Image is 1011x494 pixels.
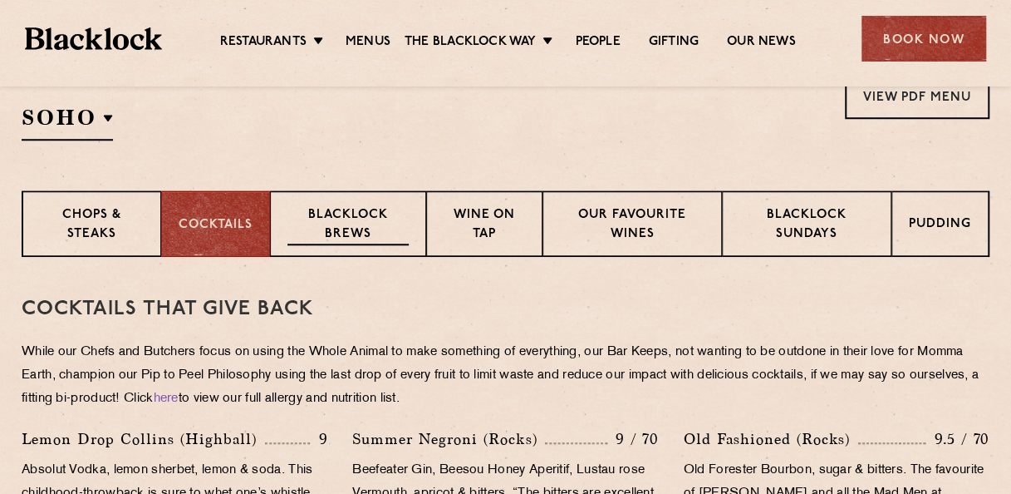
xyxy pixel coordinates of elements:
p: Cocktails [179,216,253,235]
p: Lemon Drop Collins (Highball) [22,427,265,451]
p: 9 [310,428,327,450]
a: The Blacklock Way [405,34,536,52]
p: Pudding [909,215,971,236]
p: Old Fashioned (Rocks) [684,427,858,451]
p: Wine on Tap [444,206,525,245]
p: Chops & Steaks [40,206,144,245]
div: Book Now [861,16,986,62]
img: BL_Textured_Logo-footer-cropped.svg [25,27,162,51]
p: While our Chefs and Butchers focus on using the Whole Animal to make something of everything, our... [22,341,989,411]
a: View PDF Menu [845,73,989,119]
p: Summer Negroni (Rocks) [352,427,545,451]
h3: Cocktails That Give Back [22,299,989,320]
p: Blacklock Brews [287,206,409,245]
a: Restaurants [220,34,307,52]
p: 9.5 / 70 [925,428,989,450]
a: Gifting [649,34,699,52]
a: Our News [727,34,796,52]
a: People [575,34,620,52]
a: Menus [346,34,390,52]
p: Our favourite wines [560,206,704,245]
h2: SOHO [22,103,113,141]
p: 9 / 70 [607,428,659,450]
a: here [154,393,179,405]
p: Blacklock Sundays [739,206,874,245]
